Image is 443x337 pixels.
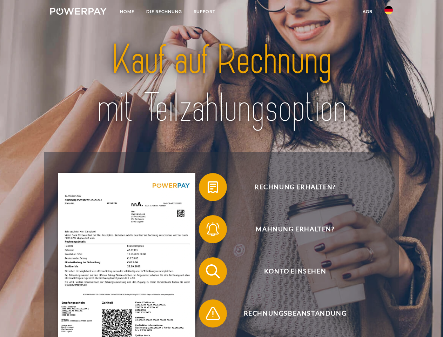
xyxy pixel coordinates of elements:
button: Rechnungsbeanstandung [199,299,381,328]
img: logo-powerpay-white.svg [50,8,107,15]
a: agb [357,5,378,18]
span: Konto einsehen [209,257,381,285]
button: Konto einsehen [199,257,381,285]
a: Home [114,5,140,18]
a: DIE RECHNUNG [140,5,188,18]
img: qb_warning.svg [204,305,222,322]
img: title-powerpay_de.svg [67,34,376,134]
span: Rechnungsbeanstandung [209,299,381,328]
span: Mahnung erhalten? [209,215,381,243]
button: Rechnung erhalten? [199,173,381,201]
a: SUPPORT [188,5,221,18]
img: qb_search.svg [204,263,222,280]
img: qb_bill.svg [204,178,222,196]
img: de [384,6,393,14]
button: Mahnung erhalten? [199,215,381,243]
img: qb_bell.svg [204,220,222,238]
span: Rechnung erhalten? [209,173,381,201]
